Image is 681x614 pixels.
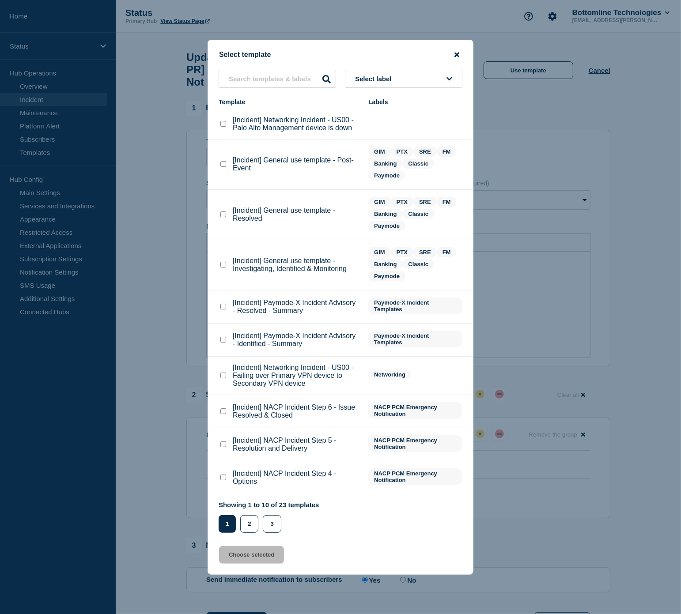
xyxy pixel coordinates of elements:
[219,501,319,509] p: Showing 1 to 10 of 23 templates
[391,247,413,257] span: PTX
[368,209,402,219] span: Banking
[391,197,413,207] span: PTX
[220,441,226,447] input: [Incident] NACP Incident Step 5 - Resolution and Delivery checkbox
[233,207,359,222] p: [Incident] General use template - Resolved
[240,515,258,533] button: 2
[208,51,473,59] div: Select template
[220,211,226,217] input: [Incident] General use template - Resolved checkbox
[368,468,462,485] span: NACP PCM Emergency Notification
[452,51,462,59] button: close button
[233,364,359,388] p: [Incident] Networking Incident - US00 - Failing over Primary VPN device to Secondary VPN device
[391,147,413,157] span: PTX
[368,221,405,231] span: Paymode
[413,197,437,207] span: SRE
[368,298,462,314] span: Paymode-X Incident Templates
[355,75,395,83] span: Select label
[233,116,359,132] p: [Incident] Networking Incident - US00 - Palo Alto Management device is down
[220,262,226,267] input: [Incident] General use template - Investigating, Identified & Monitoring checkbox
[402,259,434,269] span: Classic
[233,403,359,419] p: [Incident] NACP Incident Step 6 - Issue Resolved & Closed
[368,271,405,281] span: Paymode
[368,259,402,269] span: Banking
[368,98,462,105] div: Labels
[402,158,434,169] span: Classic
[368,369,411,380] span: Networking
[219,98,359,105] div: Template
[345,70,462,88] button: Select label
[233,257,359,273] p: [Incident] General use template - Investigating, Identified & Monitoring
[413,247,437,257] span: SRE
[233,437,359,452] p: [Incident] NACP Incident Step 5 - Resolution and Delivery
[368,158,402,169] span: Banking
[220,161,226,167] input: [Incident] General use template - Post-Event checkbox
[233,156,359,172] p: [Incident] General use template - Post-Event
[368,331,462,347] span: Paymode-X Incident Templates
[437,247,457,257] span: FM
[368,170,405,181] span: Paymode
[368,247,391,257] span: GIM
[233,332,359,348] p: [Incident] Paymode-X Incident Advisory - Identified - Summary
[220,373,226,378] input: [Incident] Networking Incident - US00 - Failing over Primary VPN device to Secondary VPN device c...
[368,435,462,452] span: NACP PCM Emergency Notification
[368,197,391,207] span: GIM
[219,70,336,88] input: Search templates & labels
[219,546,284,564] button: Choose selected
[220,337,226,343] input: [Incident] Paymode-X Incident Advisory - Identified - Summary checkbox
[263,515,281,533] button: 3
[233,299,359,315] p: [Incident] Paymode-X Incident Advisory - Resolved - Summary
[220,408,226,414] input: [Incident] NACP Incident Step 6 - Issue Resolved & Closed checkbox
[233,470,359,486] p: [Incident] NACP Incident Step 4 - Options
[413,147,437,157] span: SRE
[368,402,462,419] span: NACP PCM Emergency Notification
[220,121,226,127] input: [Incident] Networking Incident - US00 - Palo Alto Management device is down checkbox
[437,147,457,157] span: FM
[402,209,434,219] span: Classic
[220,475,226,480] input: [Incident] NACP Incident Step 4 - Options checkbox
[368,147,391,157] span: GIM
[220,304,226,309] input: [Incident] Paymode-X Incident Advisory - Resolved - Summary checkbox
[437,197,457,207] span: FM
[219,515,236,533] button: 1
